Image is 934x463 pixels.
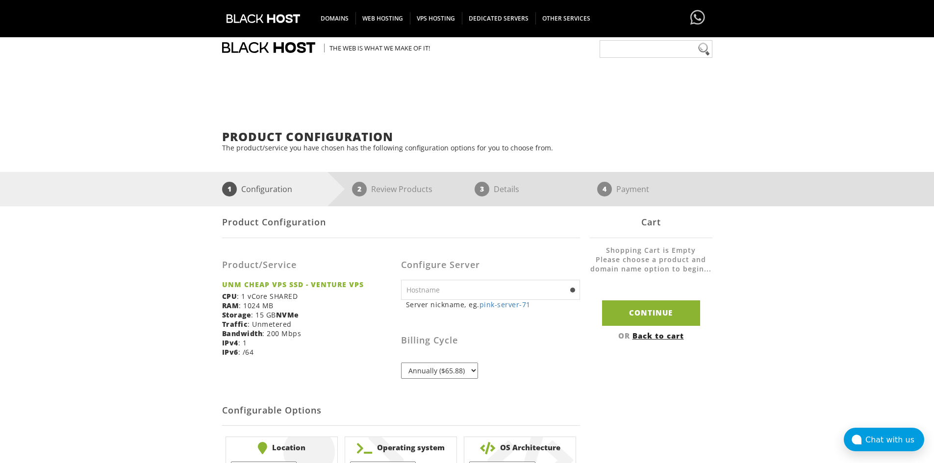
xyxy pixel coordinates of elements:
[844,428,924,451] button: Chat with us
[590,331,712,341] div: OR
[600,40,712,58] input: Need help?
[222,319,248,329] b: Traffic
[475,182,489,196] span: 3
[355,12,410,24] span: WEB HOSTING
[602,300,700,325] input: Continue
[865,435,924,444] div: Chat with us
[222,338,238,347] b: IPv4
[222,329,263,338] b: Bandwidth
[494,182,519,196] p: Details
[222,280,394,289] strong: UNM CHEAP VPS SSD - VENTURE VPS
[410,12,462,24] span: VPS HOSTING
[401,280,580,300] input: Hostname
[222,347,238,357] b: IPv6
[462,12,536,24] span: DEDICATED SERVERS
[222,301,239,310] b: RAM
[222,143,712,152] p: The product/service you have chosen has the following configuration options for you to choose from.
[231,442,332,454] b: Location
[590,206,712,238] div: Cart
[324,44,430,52] span: The Web is what we make of it!
[480,300,530,309] a: pink-server-71
[616,182,649,196] p: Payment
[469,442,571,454] b: OS Architecture
[222,396,580,426] h2: Configurable Options
[222,245,401,364] div: : 1 vCore SHARED : 1024 MB : 15 GB : Unmetered : 200 Mbps : 1 : /64
[590,245,712,283] li: Shopping Cart is Empty Please choose a product and domain name option to begin...
[371,182,432,196] p: Review Products
[401,336,580,345] h3: Billing Cycle
[276,310,299,319] b: NVMe
[222,260,394,270] h3: Product/Service
[222,182,237,196] span: 1
[222,310,252,319] b: Storage
[314,12,356,24] span: DOMAINS
[535,12,597,24] span: OTHER SERVICES
[222,292,237,301] b: CPU
[401,260,580,270] h3: Configure Server
[222,206,580,238] div: Product Configuration
[632,331,684,341] a: Back to cart
[222,130,712,143] h1: Product Configuration
[350,442,452,454] b: Operating system
[597,182,612,196] span: 4
[352,182,367,196] span: 2
[406,300,580,309] small: Server nickname, eg.
[241,182,292,196] p: Configuration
